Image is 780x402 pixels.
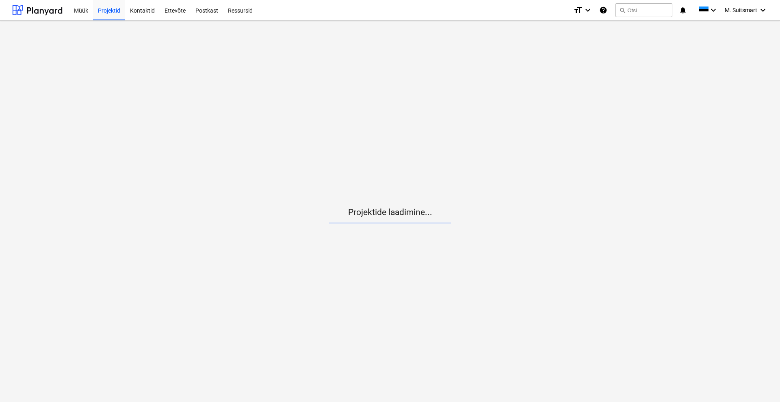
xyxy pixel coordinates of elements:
span: search [619,7,626,13]
i: keyboard_arrow_down [708,5,718,15]
i: keyboard_arrow_down [583,5,593,15]
i: notifications [679,5,687,15]
i: keyboard_arrow_down [758,5,768,15]
span: M. Suitsmart [725,7,757,13]
i: format_size [573,5,583,15]
p: Projektide laadimine... [329,207,451,218]
button: Otsi [615,3,672,17]
i: Abikeskus [599,5,607,15]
